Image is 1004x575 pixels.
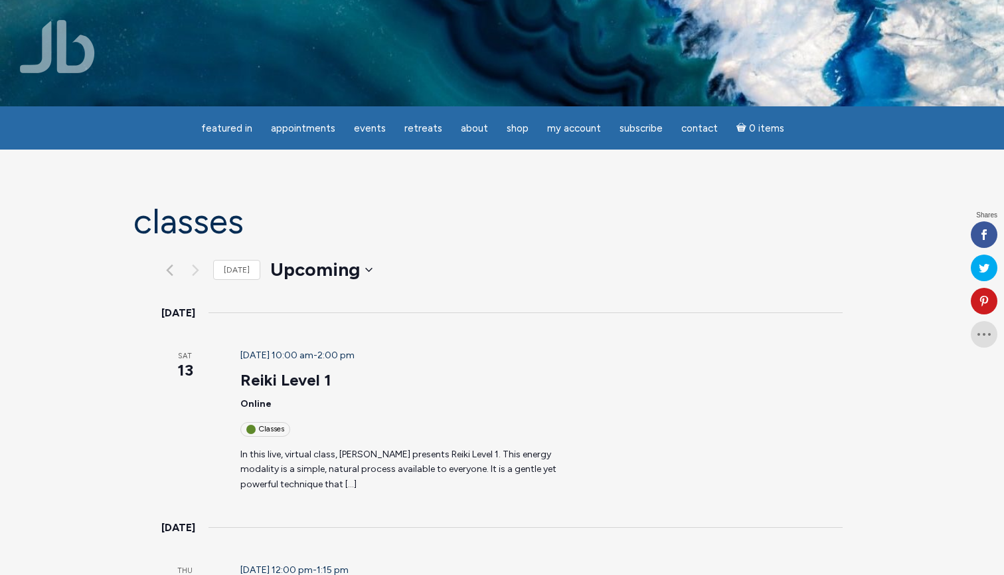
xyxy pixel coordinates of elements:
span: About [461,122,488,134]
span: Upcoming [270,257,360,283]
a: Shop [499,116,537,142]
button: Next Events [187,262,203,278]
a: Cart0 items [728,114,792,142]
time: [DATE] [161,519,195,536]
span: Appointments [271,122,335,134]
span: [DATE] 10:00 am [240,350,313,361]
span: Subscribe [620,122,663,134]
time: [DATE] [161,304,195,322]
span: Events [354,122,386,134]
span: 0 items [749,124,784,134]
a: [DATE] [213,260,260,281]
i: Cart [736,122,749,134]
a: Appointments [263,116,343,142]
p: In this live, virtual class, [PERSON_NAME] presents Reiki Level 1. This energy modality is a simp... [240,447,585,493]
button: Upcoming [270,257,373,283]
span: Shop [507,122,529,134]
span: 2:00 pm [317,350,355,361]
a: Retreats [396,116,450,142]
a: Reiki Level 1 [240,370,331,390]
span: featured in [201,122,252,134]
span: Shares [976,212,997,219]
span: 13 [161,359,209,382]
span: Contact [681,122,718,134]
time: - [240,350,355,361]
a: Subscribe [612,116,671,142]
a: Previous Events [161,262,177,278]
a: About [453,116,496,142]
span: My Account [547,122,601,134]
a: Contact [673,116,726,142]
h1: Classes [133,203,871,241]
span: Online [240,398,272,409]
span: Retreats [404,122,442,134]
a: Events [346,116,394,142]
div: Classes [240,422,290,436]
img: Jamie Butler. The Everyday Medium [20,20,95,73]
span: Sat [161,351,209,362]
a: featured in [193,116,260,142]
a: My Account [539,116,609,142]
